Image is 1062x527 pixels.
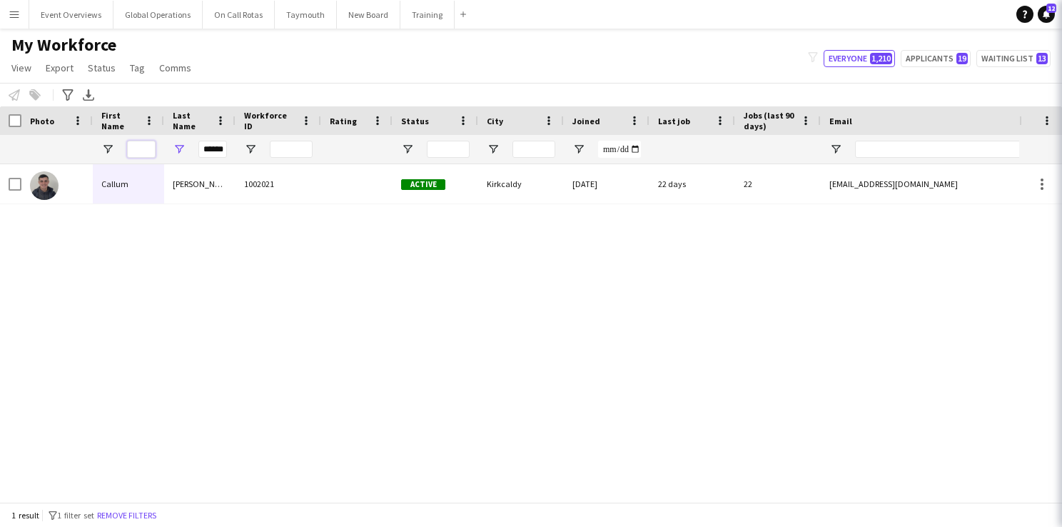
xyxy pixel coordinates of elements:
div: Kirkcaldy [478,164,564,204]
a: Status [82,59,121,77]
span: Status [88,61,116,74]
button: Open Filter Menu [572,143,585,156]
span: City [487,116,503,126]
input: Last Name Filter Input [198,141,227,158]
span: Tag [130,61,145,74]
span: Rating [330,116,357,126]
a: Export [40,59,79,77]
input: City Filter Input [512,141,555,158]
span: 1 filter set [57,510,94,521]
span: Photo [30,116,54,126]
button: On Call Rotas [203,1,275,29]
button: Open Filter Menu [487,143,500,156]
div: [PERSON_NAME] [164,164,236,204]
span: 19 [956,53,968,64]
span: My Workforce [11,34,116,56]
button: Open Filter Menu [244,143,257,156]
input: Workforce ID Filter Input [270,141,313,158]
button: Taymouth [275,1,337,29]
span: Active [401,179,445,190]
button: New Board [337,1,400,29]
span: Joined [572,116,600,126]
span: Last job [658,116,690,126]
div: 1002021 [236,164,321,204]
input: Joined Filter Input [598,141,641,158]
span: Export [46,61,74,74]
a: Tag [124,59,151,77]
app-action-btn: Advanced filters [59,86,76,104]
button: Everyone1,210 [824,50,895,67]
button: Open Filter Menu [401,143,414,156]
div: Callum [93,164,164,204]
button: Global Operations [113,1,203,29]
button: Training [400,1,455,29]
span: Last Name [173,110,210,131]
button: Event Overviews [29,1,113,29]
span: View [11,61,31,74]
a: Comms [153,59,197,77]
app-action-btn: Export XLSX [80,86,97,104]
input: First Name Filter Input [127,141,156,158]
span: Comms [159,61,191,74]
span: 13 [1036,53,1048,64]
span: Email [829,116,852,126]
span: First Name [101,110,138,131]
div: 22 days [649,164,735,204]
span: 12 [1046,4,1056,13]
button: Remove filters [94,508,159,523]
span: Status [401,116,429,126]
div: 22 [735,164,821,204]
a: View [6,59,37,77]
span: Workforce ID [244,110,295,131]
button: Open Filter Menu [101,143,114,156]
div: [DATE] [564,164,649,204]
button: Waiting list13 [976,50,1051,67]
span: Jobs (last 90 days) [744,110,795,131]
img: Callum Macher [30,171,59,200]
button: Open Filter Menu [829,143,842,156]
a: 12 [1038,6,1055,23]
input: Status Filter Input [427,141,470,158]
button: Open Filter Menu [173,143,186,156]
span: 1,210 [870,53,892,64]
button: Applicants19 [901,50,971,67]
